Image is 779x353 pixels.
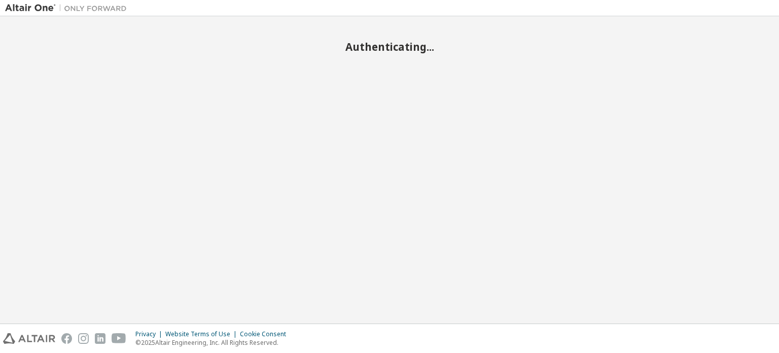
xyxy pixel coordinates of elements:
[5,3,132,13] img: Altair One
[135,338,292,347] p: © 2025 Altair Engineering, Inc. All Rights Reserved.
[135,330,165,338] div: Privacy
[61,333,72,344] img: facebook.svg
[240,330,292,338] div: Cookie Consent
[95,333,105,344] img: linkedin.svg
[78,333,89,344] img: instagram.svg
[112,333,126,344] img: youtube.svg
[3,333,55,344] img: altair_logo.svg
[165,330,240,338] div: Website Terms of Use
[5,40,774,53] h2: Authenticating...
